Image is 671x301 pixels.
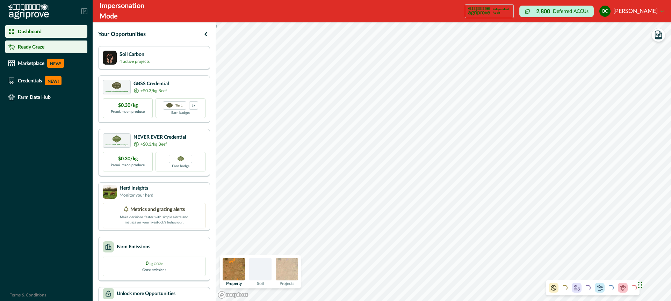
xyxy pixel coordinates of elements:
p: 0 [146,260,163,267]
p: Make decisions faster with simple alerts and metrics on your livestock’s behaviour. [119,213,189,225]
p: Premiums on produce [111,109,145,115]
p: Property [226,281,242,286]
p: Greenham NEVER EVER Beef Program [106,144,128,146]
p: Soil [257,281,264,286]
div: more credentials avaialble [189,101,198,110]
p: +$0.3/kg Beef [140,88,167,94]
div: Drag [638,274,642,295]
p: GBSS Credential [134,80,169,88]
p: Independent Audit [493,8,511,15]
img: certification logo [468,6,490,17]
a: Terms & Conditions [10,293,46,297]
div: Impersonation Mode [100,1,161,22]
p: Premiums on produce [111,163,145,168]
img: certification logo [112,82,121,89]
p: +$0.3/kg Beef [140,141,167,147]
p: Greenham Beef Sustainability Standard [106,91,128,92]
p: Ready Graze [18,44,44,50]
a: CredentialsNEW! [5,73,87,88]
p: NEVER EVER Credential [134,134,186,141]
p: Marketplace [18,60,44,66]
button: ben cassidy[PERSON_NAME] [599,3,664,20]
p: Earn badges [171,110,190,116]
button: certification logoIndependent Audit [465,4,514,18]
p: Farm Emissions [117,243,150,251]
p: Dashboard [18,29,42,34]
a: Mapbox logo [218,291,248,299]
img: certification logo [113,135,121,142]
a: Dashboard [5,25,87,38]
iframe: Chat Widget [636,267,671,301]
p: 4 active projects [120,58,150,65]
p: Tier 1 [175,103,183,108]
p: Credentials [18,78,42,83]
img: Logo [8,4,49,20]
p: Gross emissions [142,267,166,273]
p: Soil Carbon [120,51,150,58]
a: Ready Graze [5,41,87,53]
p: $0.30/kg [118,102,138,109]
p: Earn badge [172,163,189,169]
p: Deferred ACCUs [553,9,589,14]
p: Farm Data Hub [18,94,51,100]
p: 1+ [192,103,195,108]
span: kg CO2e [150,262,163,266]
p: NEW! [47,59,64,68]
p: Unlock more Opportunities [117,290,175,298]
p: Projects [280,281,294,286]
p: Herd Insights [120,185,153,192]
p: $0.30/kg [118,155,138,163]
a: Farm Data Hub [5,91,87,103]
img: projects preview [276,258,298,280]
p: Monitor your herd [120,192,153,198]
p: Metrics and grazing alerts [130,206,185,213]
img: Greenham NEVER EVER certification badge [178,156,184,161]
img: property preview [223,258,245,280]
img: certification logo [166,103,173,108]
a: MarketplaceNEW! [5,56,87,71]
p: 2,800 [536,9,550,14]
p: NEW! [45,76,62,85]
p: Your Opportunities [98,30,146,38]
